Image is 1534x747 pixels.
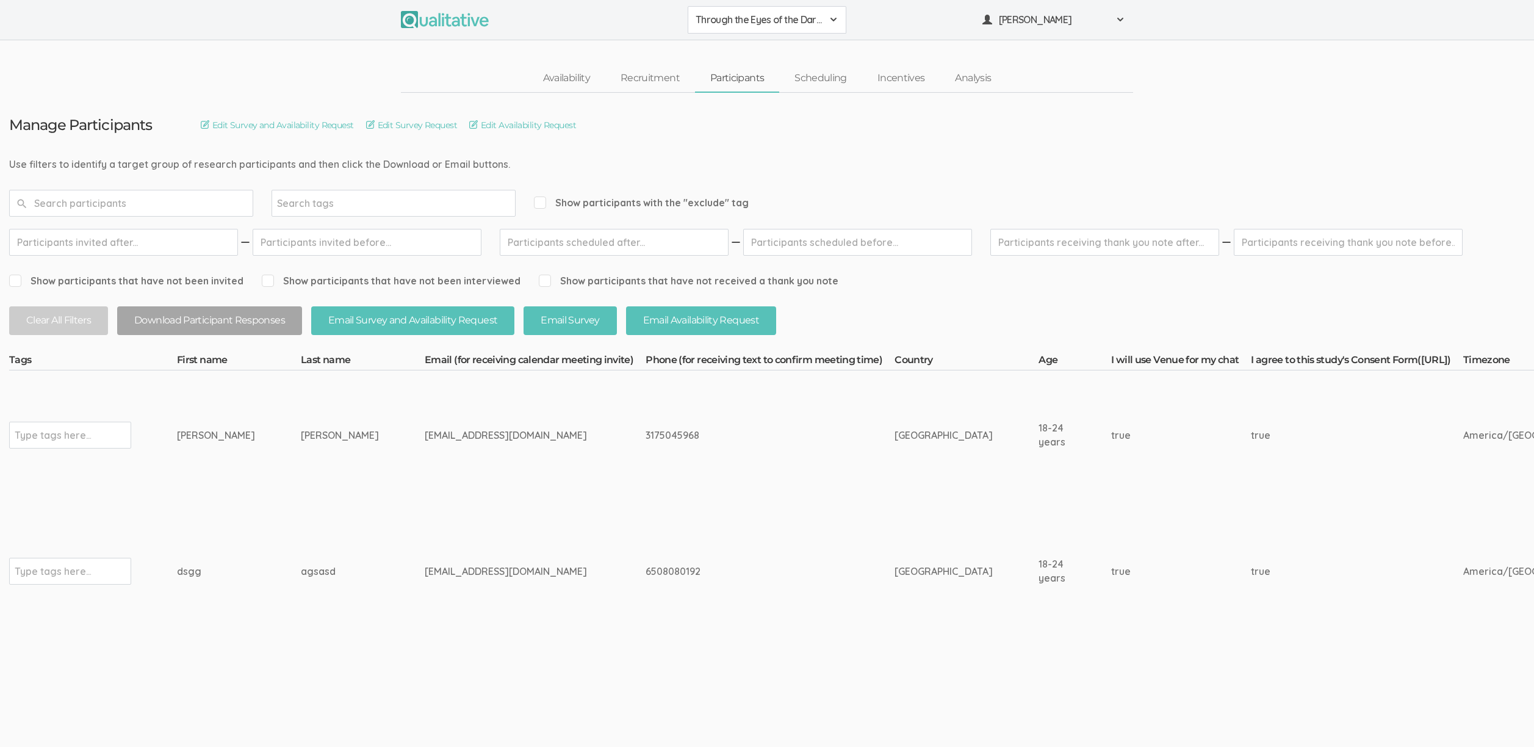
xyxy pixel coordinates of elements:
[177,565,255,579] div: dsgg
[177,353,301,370] th: First name
[15,427,91,443] input: Type tags here...
[401,11,489,28] img: Qualitative
[1251,428,1417,442] div: true
[9,190,253,217] input: Search participants
[1039,353,1111,370] th: Age
[743,229,972,256] input: Participants scheduled before...
[177,428,255,442] div: [PERSON_NAME]
[239,229,251,256] img: dash.svg
[940,65,1006,92] a: Analysis
[9,353,177,370] th: Tags
[1251,353,1463,370] th: I agree to this study's Consent Form([URL])
[895,353,1039,370] th: Country
[201,118,354,132] a: Edit Survey and Availability Request
[990,229,1219,256] input: Participants receiving thank you note after...
[15,563,91,579] input: Type tags here...
[534,196,749,210] span: Show participants with the "exclude" tag
[696,13,823,27] span: Through the Eyes of the Dark Mother
[1111,353,1251,370] th: I will use Venue for my chat
[1251,565,1417,579] div: true
[253,229,481,256] input: Participants invited before...
[117,306,302,335] button: Download Participant Responses
[688,6,846,34] button: Through the Eyes of the Dark Mother
[1111,428,1205,442] div: true
[9,274,243,288] span: Show participants that have not been invited
[425,428,600,442] div: [EMAIL_ADDRESS][DOMAIN_NAME]
[895,565,993,579] div: [GEOGRAPHIC_DATA]
[999,13,1109,27] span: [PERSON_NAME]
[311,306,514,335] button: Email Survey and Availability Request
[301,565,379,579] div: agsasd
[974,6,1133,34] button: [PERSON_NAME]
[1039,557,1065,585] div: 18-24 years
[695,65,779,92] a: Participants
[9,117,152,133] h3: Manage Participants
[425,353,646,370] th: Email (for receiving calendar meeting invite)
[262,274,520,288] span: Show participants that have not been interviewed
[9,229,238,256] input: Participants invited after...
[646,565,849,579] div: 6508080192
[646,428,849,442] div: 3175045968
[862,65,940,92] a: Incentives
[366,118,457,132] a: Edit Survey Request
[1220,229,1233,256] img: dash.svg
[500,229,729,256] input: Participants scheduled after...
[539,274,838,288] span: Show participants that have not received a thank you note
[1039,421,1065,449] div: 18-24 years
[425,565,600,579] div: [EMAIL_ADDRESS][DOMAIN_NAME]
[469,118,576,132] a: Edit Availability Request
[779,65,862,92] a: Scheduling
[524,306,616,335] button: Email Survey
[1234,229,1463,256] input: Participants receiving thank you note before...
[1473,688,1534,747] iframe: Chat Widget
[301,353,425,370] th: Last name
[528,65,605,92] a: Availability
[605,65,695,92] a: Recruitment
[301,428,379,442] div: [PERSON_NAME]
[277,195,353,211] input: Search tags
[895,428,993,442] div: [GEOGRAPHIC_DATA]
[1111,565,1205,579] div: true
[646,353,895,370] th: Phone (for receiving text to confirm meeting time)
[730,229,742,256] img: dash.svg
[9,306,108,335] button: Clear All Filters
[626,306,776,335] button: Email Availability Request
